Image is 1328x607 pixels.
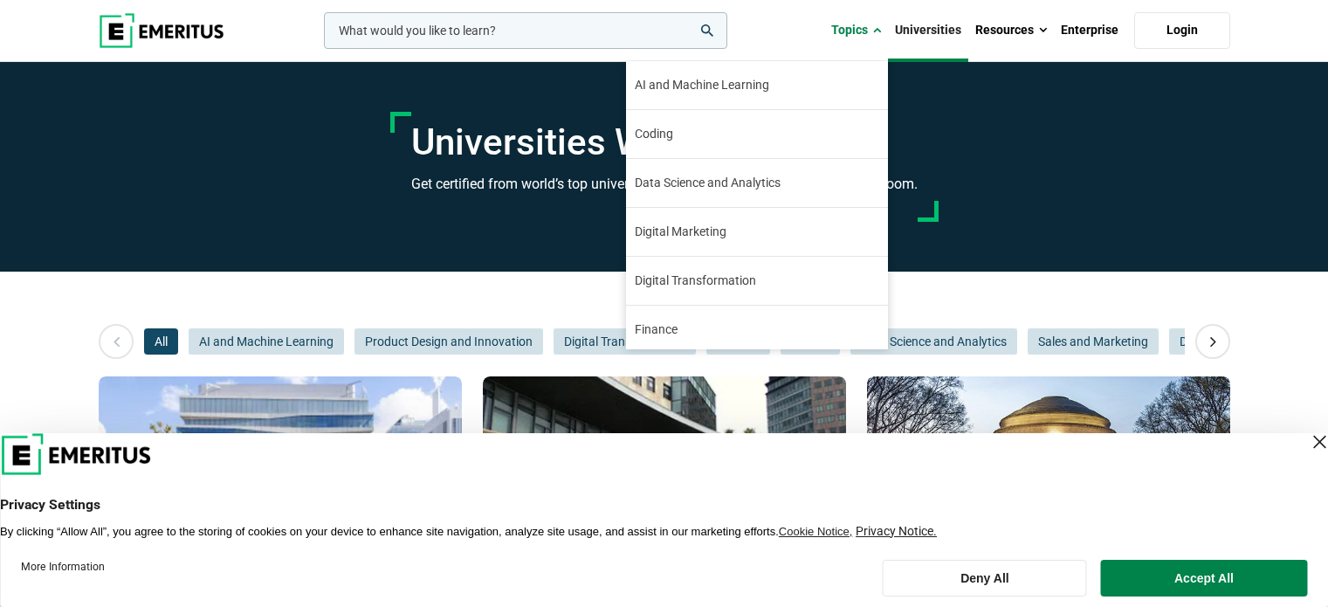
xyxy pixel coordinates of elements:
button: AI and Machine Learning [189,328,344,355]
h3: Get certified from world’s top universities, through a globally connected classroom. [411,173,918,196]
a: AI and Machine Learning [626,61,888,109]
button: Data Science and Analytics [850,328,1017,355]
a: Data Science and Analytics [626,159,888,207]
button: Digital Transformation [554,328,696,355]
button: Sales and Marketing [1028,328,1159,355]
button: All [144,328,178,355]
span: Coding [635,125,673,143]
a: Login [1134,12,1230,49]
a: Digital Transformation [626,257,888,305]
span: AI and Machine Learning [635,76,769,94]
button: Digital Marketing [1169,328,1282,355]
span: Data Science and Analytics [635,174,781,192]
a: Universities We Work With Columbia Business School Executive Education Columbia Business School E... [99,376,462,575]
a: Digital Marketing [626,208,888,256]
img: Universities We Work With [867,376,1230,551]
span: Digital Transformation [635,272,756,290]
a: Coding [626,110,888,158]
span: Finance [635,321,678,339]
a: Finance [626,306,888,354]
a: Universities We Work With MIT xPRO MIT xPRO [867,376,1230,575]
h1: Universities We Work With [411,121,918,164]
span: Digital Marketing [635,223,726,241]
img: Universities We Work With [99,376,462,551]
a: Universities We Work With MIT Sloan Executive Education MIT [PERSON_NAME] Executive Education [483,376,846,575]
img: Universities We Work With [483,376,846,551]
button: Product Design and Innovation [354,328,543,355]
input: woocommerce-product-search-field-0 [324,12,727,49]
